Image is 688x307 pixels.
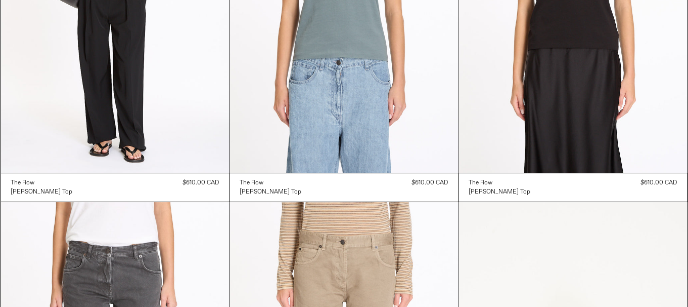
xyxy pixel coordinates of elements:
[240,178,302,187] a: The Row
[183,178,219,187] div: $610.00 CAD
[11,187,73,197] a: [PERSON_NAME] Top
[469,179,493,187] div: The Row
[11,178,73,187] a: The Row
[240,187,302,197] a: [PERSON_NAME] Top
[641,178,677,187] div: $610.00 CAD
[469,187,531,197] a: [PERSON_NAME] Top
[412,178,448,187] div: $610.00 CAD
[11,179,35,187] div: The Row
[240,179,264,187] div: The Row
[469,188,531,197] div: [PERSON_NAME] Top
[11,188,73,197] div: [PERSON_NAME] Top
[469,178,531,187] a: The Row
[240,188,302,197] div: [PERSON_NAME] Top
